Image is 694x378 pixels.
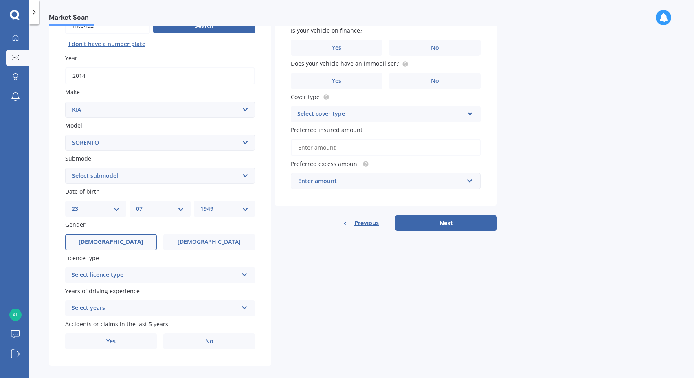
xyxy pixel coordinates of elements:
[291,126,362,134] span: Preferred insured amount
[291,160,359,168] span: Preferred excess amount
[106,338,116,345] span: Yes
[431,77,439,84] span: No
[65,67,255,84] input: YYYY
[65,188,100,195] span: Date of birth
[9,309,22,321] img: 2673bfbc8ab71f1571c94023b9c8b333
[65,254,99,262] span: Licence type
[65,54,77,62] span: Year
[79,239,143,245] span: [DEMOGRAPHIC_DATA]
[297,109,463,119] div: Select cover type
[332,44,341,51] span: Yes
[291,139,481,156] input: Enter amount
[431,44,439,51] span: No
[65,155,93,162] span: Submodel
[298,177,463,186] div: Enter amount
[395,215,497,231] button: Next
[65,88,80,96] span: Make
[354,217,379,229] span: Previous
[72,270,238,280] div: Select licence type
[65,221,86,229] span: Gender
[205,338,213,345] span: No
[291,27,362,34] span: Is your vehicle on finance?
[65,320,168,328] span: Accidents or claims in the last 5 years
[65,122,82,129] span: Model
[72,303,238,313] div: Select years
[291,60,399,68] span: Does your vehicle have an immobiliser?
[332,77,341,84] span: Yes
[49,13,94,24] span: Market Scan
[178,239,241,245] span: [DEMOGRAPHIC_DATA]
[291,93,320,101] span: Cover type
[65,287,140,295] span: Years of driving experience
[65,38,149,51] button: I don’t have a number plate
